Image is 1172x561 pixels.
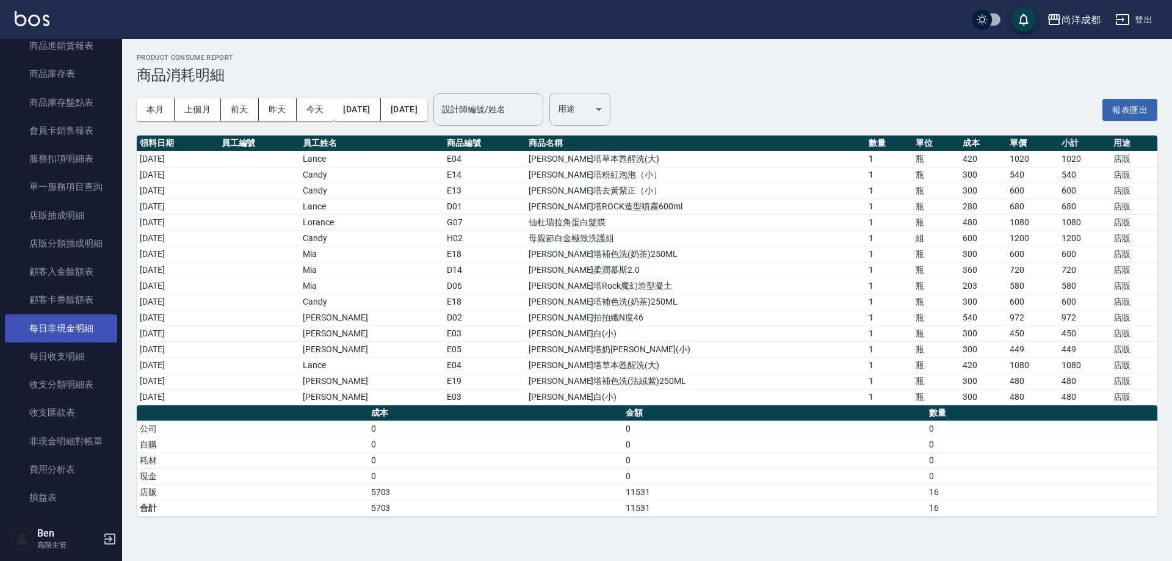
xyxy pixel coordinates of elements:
[300,214,444,230] td: Lorance
[137,214,219,230] td: [DATE]
[866,262,913,278] td: 1
[444,357,526,373] td: E04
[444,136,526,151] th: 商品編號
[137,151,219,167] td: [DATE]
[960,136,1007,151] th: 成本
[960,198,1007,214] td: 280
[1007,357,1058,373] td: 1080
[913,373,960,389] td: 瓶
[913,151,960,167] td: 瓶
[444,230,526,246] td: H02
[5,399,117,427] a: 收支匯款表
[137,357,219,373] td: [DATE]
[444,278,526,294] td: D06
[175,98,221,121] button: 上個月
[1058,309,1110,325] td: 972
[1110,341,1157,357] td: 店販
[137,262,219,278] td: [DATE]
[1102,99,1157,121] button: 報表匯出
[1058,294,1110,309] td: 600
[137,54,1157,62] h2: Product Consume Report
[137,230,219,246] td: [DATE]
[5,173,117,201] a: 單一服務項目查詢
[960,341,1007,357] td: 300
[960,246,1007,262] td: 300
[1110,309,1157,325] td: 店販
[444,325,526,341] td: E03
[5,427,117,455] a: 非現金明細對帳單
[1062,12,1101,27] div: 尚洋成都
[526,373,866,389] td: [PERSON_NAME]塔補色洗(法絨紫)250ML
[526,214,866,230] td: 仙杜瑞拉角蛋白髮膜
[623,468,926,484] td: 0
[960,373,1007,389] td: 300
[137,136,1157,405] table: a dense table
[1058,341,1110,357] td: 449
[1058,246,1110,262] td: 600
[1007,198,1058,214] td: 680
[37,527,99,540] h5: Ben
[1058,389,1110,405] td: 480
[526,151,866,167] td: [PERSON_NAME]塔草本甦醒洗(大)
[926,421,1157,436] td: 0
[1007,246,1058,262] td: 600
[5,117,117,145] a: 會員卡銷售報表
[866,167,913,183] td: 1
[137,98,175,121] button: 本月
[866,278,913,294] td: 1
[926,484,1157,500] td: 16
[913,357,960,373] td: 瓶
[444,341,526,357] td: E05
[1102,103,1157,115] a: 報表匯出
[1007,294,1058,309] td: 600
[137,405,1157,516] table: a dense table
[1007,325,1058,341] td: 450
[960,357,1007,373] td: 420
[623,421,926,436] td: 0
[1058,198,1110,214] td: 680
[913,262,960,278] td: 瓶
[1007,214,1058,230] td: 1080
[866,246,913,262] td: 1
[1058,183,1110,198] td: 600
[297,98,334,121] button: 今天
[913,230,960,246] td: 組
[5,60,117,88] a: 商品庫存表
[137,468,368,484] td: 現金
[1110,136,1157,151] th: 用途
[1110,262,1157,278] td: 店販
[1110,373,1157,389] td: 店販
[1007,262,1058,278] td: 720
[137,183,219,198] td: [DATE]
[300,167,444,183] td: Candy
[37,540,99,551] p: 高階主管
[300,341,444,357] td: [PERSON_NAME]
[1007,309,1058,325] td: 972
[1058,325,1110,341] td: 450
[1110,325,1157,341] td: 店販
[960,214,1007,230] td: 480
[300,357,444,373] td: Lance
[368,436,623,452] td: 0
[1110,151,1157,167] td: 店販
[444,309,526,325] td: D02
[866,230,913,246] td: 1
[137,246,219,262] td: [DATE]
[137,389,219,405] td: [DATE]
[1110,183,1157,198] td: 店販
[137,325,219,341] td: [DATE]
[300,151,444,167] td: Lance
[10,527,34,551] img: Person
[623,500,926,516] td: 11531
[866,294,913,309] td: 1
[219,136,300,151] th: 員工編號
[137,500,368,516] td: 合計
[444,151,526,167] td: E04
[1007,136,1058,151] th: 單價
[960,262,1007,278] td: 360
[333,98,380,121] button: [DATE]
[526,167,866,183] td: [PERSON_NAME]塔粉紅泡泡（小）
[960,294,1007,309] td: 300
[623,405,926,421] th: 金額
[526,357,866,373] td: [PERSON_NAME]塔草本甦醒洗(大)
